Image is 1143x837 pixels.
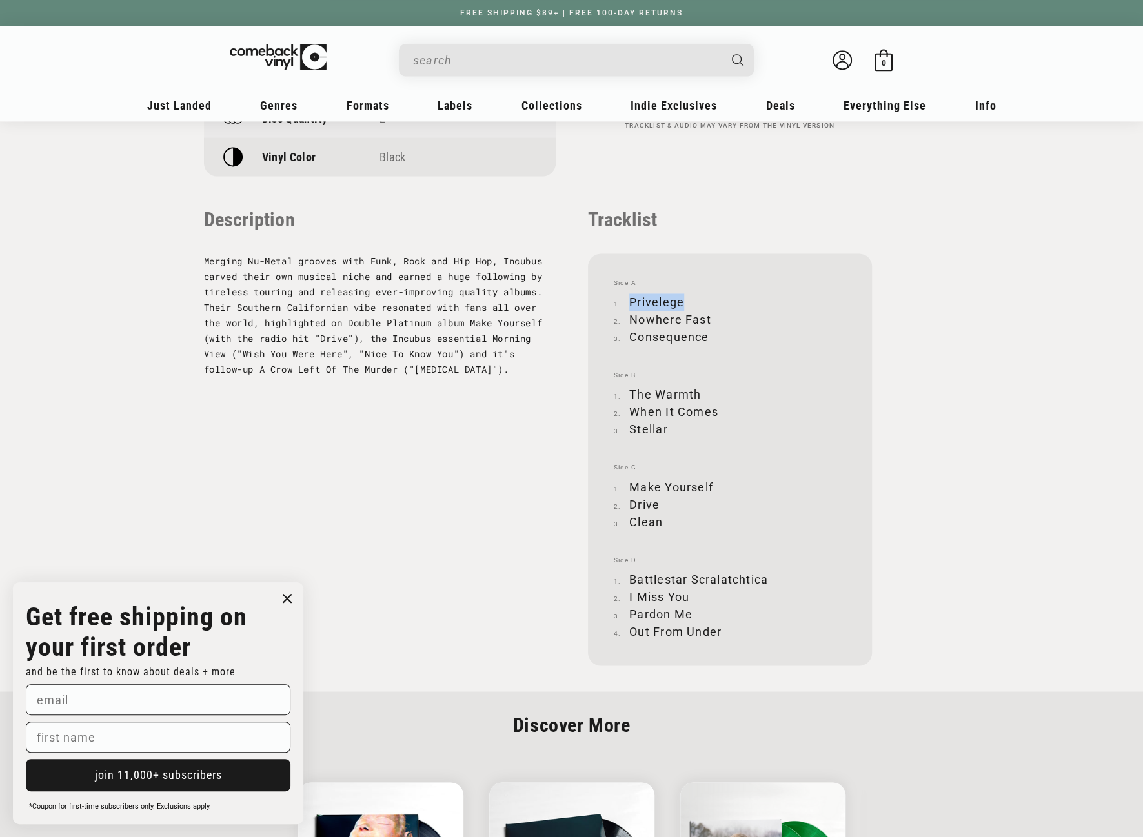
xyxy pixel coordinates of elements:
span: Formats [347,99,389,112]
li: Stellar [614,420,846,438]
span: Side B [614,371,846,379]
button: Search [720,44,755,76]
span: Black [379,150,405,164]
p: Tracklist [588,208,872,231]
li: Battlestar Scralatchtica [614,570,846,587]
li: The Warmth [614,386,846,403]
span: Just Landed [147,99,212,112]
p: Tracklist & audio may vary from the vinyl version [588,122,872,130]
span: Side C [614,464,846,471]
span: Collections [521,99,582,112]
li: I Miss You [614,587,846,605]
a: FREE SHIPPING $89+ | FREE 100-DAY RETURNS [447,8,696,17]
span: Genres [260,99,298,112]
li: Privelege [614,293,846,311]
strong: Get free shipping on your first order [26,602,247,662]
input: first name [26,722,290,753]
input: When autocomplete results are available use up and down arrows to review and enter to select [413,47,719,74]
p: Merging Nu-Metal grooves with Funk, Rock and Hip Hop, Incubus carved their own musical niche and ... [204,253,556,377]
input: email [26,684,290,715]
li: Clean [614,513,846,530]
span: Side D [614,556,846,564]
li: When It Comes [614,403,846,420]
span: Everything Else [844,99,926,112]
p: Description [204,208,556,231]
span: Indie Exclusives [631,99,717,112]
span: Info [975,99,996,112]
span: Deals [766,99,795,112]
li: Out From Under [614,622,846,640]
span: *Coupon for first-time subscribers only. Exclusions apply. [29,802,211,811]
span: Side A [614,279,846,287]
span: 0 [881,58,885,68]
div: Search [399,44,754,76]
li: Consequence [614,328,846,346]
span: Labels [438,99,472,112]
li: Drive [614,495,846,513]
button: Close dialog [278,589,297,608]
li: Pardon Me [614,605,846,622]
p: Vinyl Color [262,150,316,164]
span: and be the first to know about deals + more [26,665,236,678]
li: Nowhere Fast [614,311,846,328]
li: Make Yourself [614,478,846,495]
button: join 11,000+ subscribers [26,759,290,791]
